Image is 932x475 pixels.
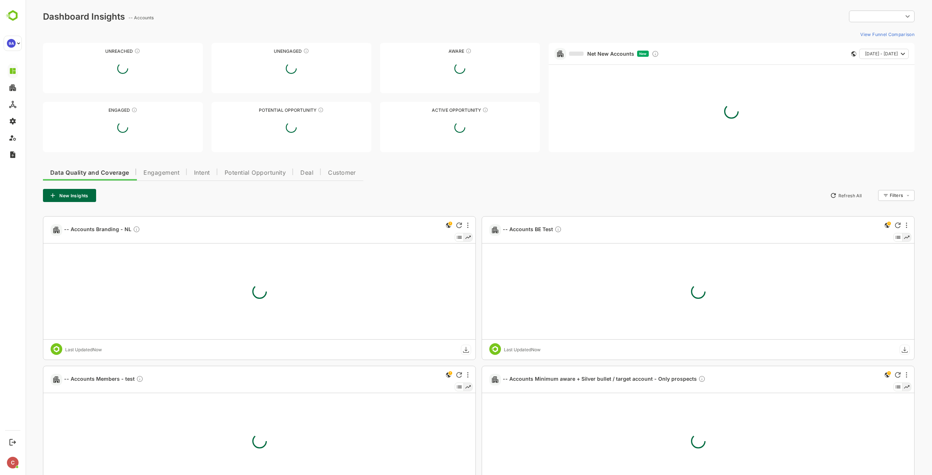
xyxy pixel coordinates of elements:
[25,170,103,176] span: Data Quality and Coverage
[39,226,115,234] span: -- Accounts Branding - NL
[107,226,115,234] div: Description not present
[355,48,514,54] div: Aware
[614,52,621,56] span: New
[292,107,298,113] div: These accounts are MQAs and can be passed on to Inside Sales
[431,372,437,378] div: Refresh
[801,190,840,201] button: Refresh All
[544,51,609,57] a: Net New Accounts
[869,372,875,378] div: Refresh
[626,50,633,58] div: Discover new ICP-fit accounts showing engagement — via intent surges, anonymous website visits, L...
[39,375,121,384] a: -- Accounts Members - testDescription not present
[4,9,22,23] img: BambooboxLogoMark.f1c84d78b4c51b1a7b5f700c9845e183.svg
[17,48,177,54] div: Unreached
[673,375,680,384] div: Description not present
[199,170,261,176] span: Potential Opportunity
[431,222,437,228] div: Refresh
[477,375,680,384] span: -- Accounts Minimum aware + Silver bullet / target account - Only prospects
[186,107,346,113] div: Potential Opportunity
[457,107,463,113] div: These accounts have open opportunities which might be at any of the Sales Stages
[419,221,427,231] div: This is a global insight. Segment selection is not applicable for this view
[832,28,889,40] button: View Funnel Comparison
[186,48,346,54] div: Unengaged
[111,375,118,384] div: Description not present
[40,347,76,352] div: Last Updated Now
[864,193,877,198] div: Filters
[880,222,882,228] div: More
[39,226,118,234] a: -- Accounts Branding - NLDescription not present
[17,189,71,202] button: New Insights
[8,437,17,447] button: Logout
[857,221,866,231] div: This is a global insight. Segment selection is not applicable for this view
[840,49,872,59] span: [DATE] - [DATE]
[7,457,19,468] div: C
[118,170,154,176] span: Engagement
[826,51,831,56] div: This card does not support filter and segments
[109,48,115,54] div: These accounts have not been engaged with for a defined time period
[275,170,288,176] span: Deal
[529,226,536,234] div: Description not present
[442,372,443,378] div: More
[442,222,443,228] div: More
[477,375,683,384] a: -- Accounts Minimum aware + Silver bullet / target account - Only prospectsDescription not present
[834,49,883,59] button: [DATE] - [DATE]
[7,39,16,48] div: 9A
[355,107,514,113] div: Active Opportunity
[864,189,889,202] div: Filters
[17,107,177,113] div: Engaged
[880,372,882,378] div: More
[824,10,889,23] div: ​
[857,371,866,380] div: This is a global insight. Segment selection is not applicable for this view
[419,371,427,380] div: This is a global insight. Segment selection is not applicable for this view
[39,375,118,384] span: -- Accounts Members - test
[106,107,112,113] div: These accounts are warm, further nurturing would qualify them to MQAs
[440,48,446,54] div: These accounts have just entered the buying cycle and need further nurturing
[477,226,539,234] a: -- Accounts BE TestDescription not present
[169,170,185,176] span: Intent
[478,347,515,352] div: Last Updated Now
[17,11,99,22] div: Dashboard Insights
[303,170,331,176] span: Customer
[477,226,536,234] span: -- Accounts BE Test
[103,15,130,20] ag: -- Accounts
[869,222,875,228] div: Refresh
[278,48,284,54] div: These accounts have not shown enough engagement and need nurturing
